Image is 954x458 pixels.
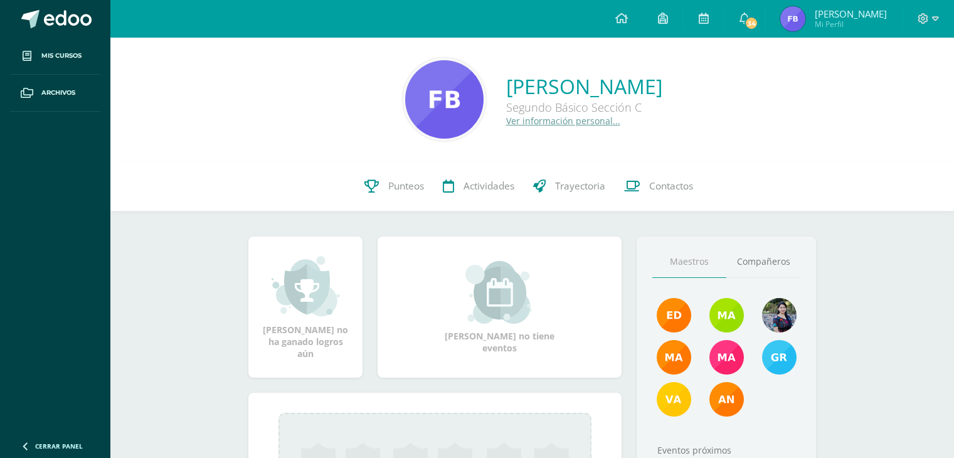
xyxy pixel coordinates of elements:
[780,6,805,31] img: 0a45ba730afd6823a75c84dc00aca05a.png
[10,38,100,75] a: Mis cursos
[41,88,75,98] span: Archivos
[524,161,615,211] a: Trayectoria
[437,261,563,354] div: [PERSON_NAME] no tiene eventos
[815,19,887,29] span: Mi Perfil
[41,51,82,61] span: Mis cursos
[709,340,744,375] img: 7766054b1332a6085c7723d22614d631.png
[815,8,887,20] span: [PERSON_NAME]
[745,16,758,30] span: 34
[709,382,744,417] img: a348d660b2b29c2c864a8732de45c20a.png
[709,298,744,333] img: 22c2db1d82643ebbb612248ac4ca281d.png
[10,75,100,112] a: Archivos
[652,444,800,456] div: Eventos próximos
[762,340,797,375] img: b7ce7144501556953be3fc0a459761b8.png
[405,60,484,139] img: 4375b85f87502253c71796a23ee60ef9.png
[465,261,534,324] img: event_small.png
[261,255,350,359] div: [PERSON_NAME] no ha ganado logros aún
[649,179,693,193] span: Contactos
[388,179,424,193] span: Punteos
[657,382,691,417] img: cd5e356245587434922763be3243eb79.png
[652,246,726,278] a: Maestros
[762,298,797,333] img: 9b17679b4520195df407efdfd7b84603.png
[355,161,433,211] a: Punteos
[657,298,691,333] img: f40e456500941b1b33f0807dd74ea5cf.png
[555,179,605,193] span: Trayectoria
[506,73,662,100] a: [PERSON_NAME]
[506,115,620,127] a: Ver información personal...
[433,161,524,211] a: Actividades
[726,246,800,278] a: Compañeros
[272,255,340,317] img: achievement_small.png
[657,340,691,375] img: 560278503d4ca08c21e9c7cd40ba0529.png
[464,179,514,193] span: Actividades
[615,161,702,211] a: Contactos
[506,100,662,115] div: Segundo Básico Sección C
[35,442,83,450] span: Cerrar panel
